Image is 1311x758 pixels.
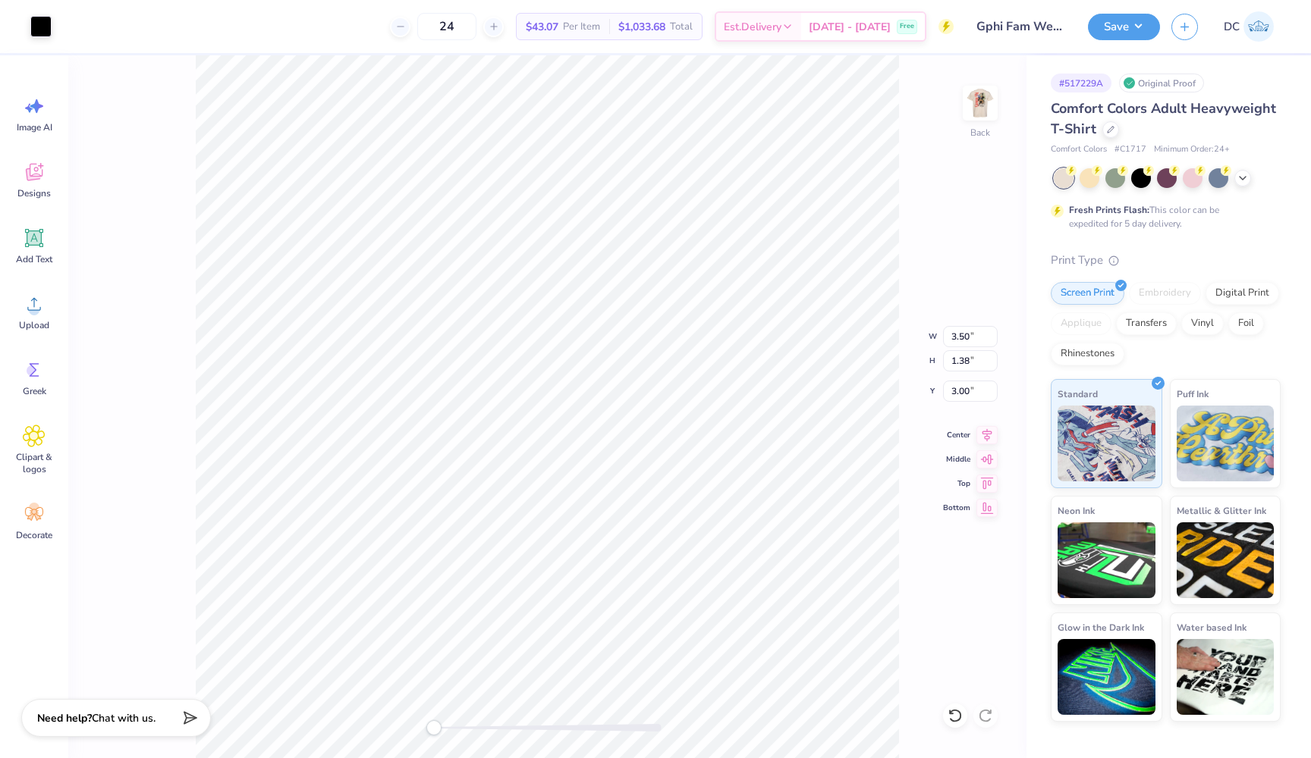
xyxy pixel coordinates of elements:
span: DC [1224,18,1240,36]
span: Comfort Colors Adult Heavyweight T-Shirt [1051,99,1276,138]
img: Neon Ink [1058,522,1155,598]
input: – – [417,13,476,40]
span: Metallic & Glitter Ink [1177,503,1266,518]
img: Devyn Cooper [1243,11,1274,42]
div: Foil [1228,312,1264,335]
span: Middle [943,453,970,465]
button: Save [1088,14,1160,40]
span: Per Item [563,19,600,35]
span: Water based Ink [1177,619,1247,635]
span: Upload [19,319,49,331]
img: Standard [1058,406,1155,481]
span: [DATE] - [DATE] [809,19,891,35]
span: Center [943,429,970,441]
div: # 517229A [1051,74,1111,92]
span: Chat with us. [92,711,156,725]
div: Back [970,126,990,139]
span: Est. Delivery [724,19,781,35]
div: Rhinestones [1051,343,1124,365]
div: Transfers [1116,312,1177,335]
div: This color can be expedited for 5 day delivery. [1069,203,1256,230]
input: Untitled Design [965,11,1077,42]
span: Standard [1058,386,1098,402]
span: Add Text [16,253,52,265]
span: Image AI [17,121,52,133]
span: Comfort Colors [1051,143,1107,156]
span: Top [943,478,970,490]
div: Accessibility label [426,720,442,735]
span: Designs [17,187,51,199]
img: Metallic & Glitter Ink [1177,522,1275,598]
span: Free [900,21,914,32]
img: Puff Ink [1177,406,1275,481]
div: Original Proof [1119,74,1204,92]
div: Vinyl [1181,312,1224,335]
div: Applique [1051,312,1111,335]
span: Clipart & logos [9,451,59,475]
div: Digital Print [1206,282,1279,305]
div: Screen Print [1051,282,1124,305]
span: $43.07 [526,19,558,35]
span: Minimum Order: 24 + [1154,143,1230,156]
img: Glow in the Dark Ink [1058,639,1155,715]
span: Glow in the Dark Ink [1058,619,1144,635]
span: Puff Ink [1177,386,1209,402]
div: Embroidery [1129,282,1201,305]
img: Back [965,88,995,118]
img: Water based Ink [1177,639,1275,715]
span: Bottom [943,502,970,514]
span: Neon Ink [1058,503,1095,518]
span: Greek [23,385,46,397]
span: Total [670,19,693,35]
span: $1,033.68 [618,19,665,35]
strong: Need help? [37,711,92,725]
strong: Fresh Prints Flash: [1069,204,1149,216]
a: DC [1217,11,1281,42]
span: Decorate [16,529,52,541]
div: Print Type [1051,252,1281,269]
span: # C1717 [1115,143,1146,156]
